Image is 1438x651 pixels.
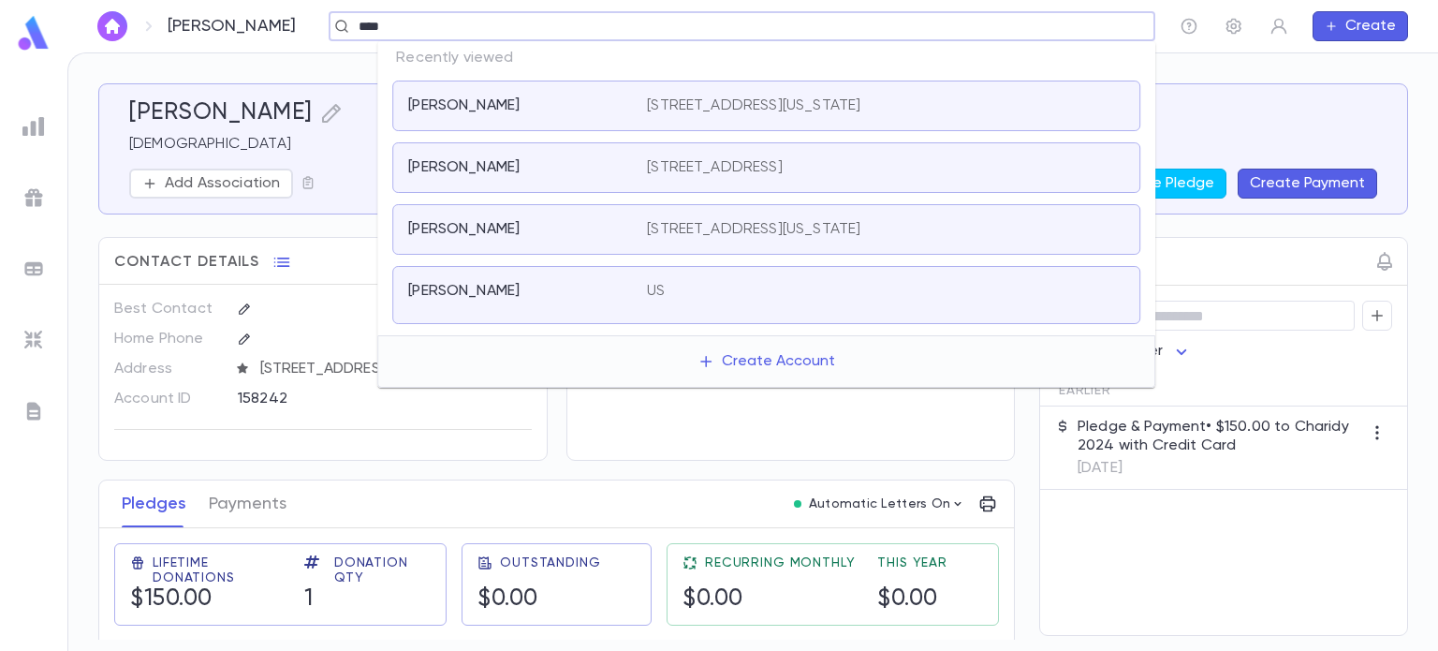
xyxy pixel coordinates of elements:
p: [PERSON_NAME] [408,220,520,239]
p: [DEMOGRAPHIC_DATA] [129,135,1377,154]
button: Automatic Letters On [786,491,974,517]
p: [PERSON_NAME] [408,158,520,177]
button: Payments [209,481,286,527]
p: Pledge & Payment • $150.00 to Charidy 2024 with Credit Card [1078,418,1362,455]
img: letters_grey.7941b92b52307dd3b8a917253454ce1c.svg [22,400,45,422]
img: reports_grey.c525e4749d1bce6a11f5fe2a8de1b229.svg [22,115,45,138]
button: Pledges [122,481,186,527]
p: [STREET_ADDRESS][US_STATE] [647,96,860,115]
h5: $0.00 [877,585,947,614]
h5: $0.00 [682,585,855,614]
p: US [647,282,665,301]
p: Recently viewed [377,41,1155,75]
img: imports_grey.530a8a0e642e233f2baf0ef88e8c9fcb.svg [22,329,45,351]
p: [STREET_ADDRESS] [647,158,783,177]
span: Earlier [1059,383,1111,398]
img: logo [15,15,52,52]
img: campaigns_grey.99e729a5f7ee94e3726e6486bddda8f1.svg [22,186,45,209]
button: Add Association [129,169,293,199]
div: 158242 [238,384,470,412]
img: batches_grey.339ca447c9d9533ef1741baa751efc33.svg [22,258,45,280]
h5: [PERSON_NAME] [129,99,313,127]
p: [PERSON_NAME] [408,282,520,301]
img: home_white.a664292cf8c1dea59945f0da9f25487c.svg [101,19,124,34]
p: Automatic Letters On [809,496,951,511]
p: Add Association [165,174,280,193]
p: [STREET_ADDRESS][US_STATE] [647,220,860,239]
button: Create Payment [1238,169,1377,199]
p: [PERSON_NAME] [408,96,520,115]
span: Lifetime Donations [153,555,282,585]
span: Donation Qty [334,555,431,585]
span: Outstanding [500,555,600,570]
button: Create Pledge [1099,169,1226,199]
button: Create Account [682,344,850,379]
span: This Year [877,555,947,570]
p: Account ID [114,384,222,414]
span: Contact Details [114,253,259,272]
span: Recurring Monthly [705,555,855,570]
h5: $150.00 [130,585,282,614]
p: Home Phone [114,324,222,354]
span: [STREET_ADDRESS][US_STATE] [253,360,533,378]
h5: $0.00 [477,585,600,614]
p: Best Contact [114,294,222,324]
h5: 1 [304,585,431,614]
div: User [1132,333,1194,370]
button: Create [1313,11,1408,41]
p: [PERSON_NAME] [168,16,296,37]
p: [DATE] [1078,459,1362,478]
p: Address [114,354,222,384]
